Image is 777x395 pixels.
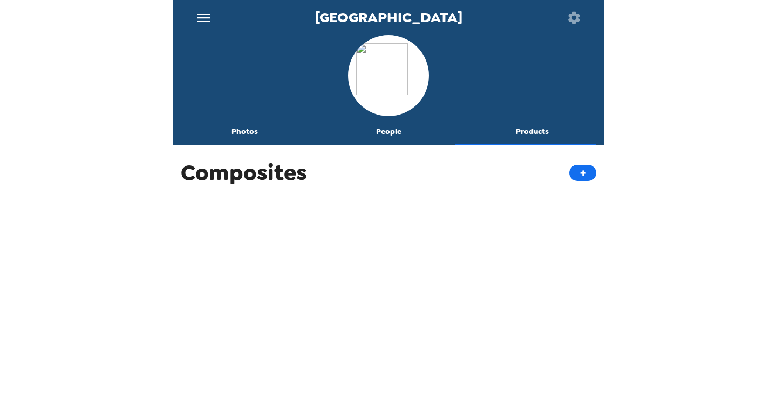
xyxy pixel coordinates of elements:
[460,119,604,145] button: Products
[173,119,317,145] button: Photos
[181,158,307,187] span: Composites
[569,165,596,181] button: +
[317,119,461,145] button: People
[315,10,462,25] span: [GEOGRAPHIC_DATA]
[356,43,421,108] img: org logo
